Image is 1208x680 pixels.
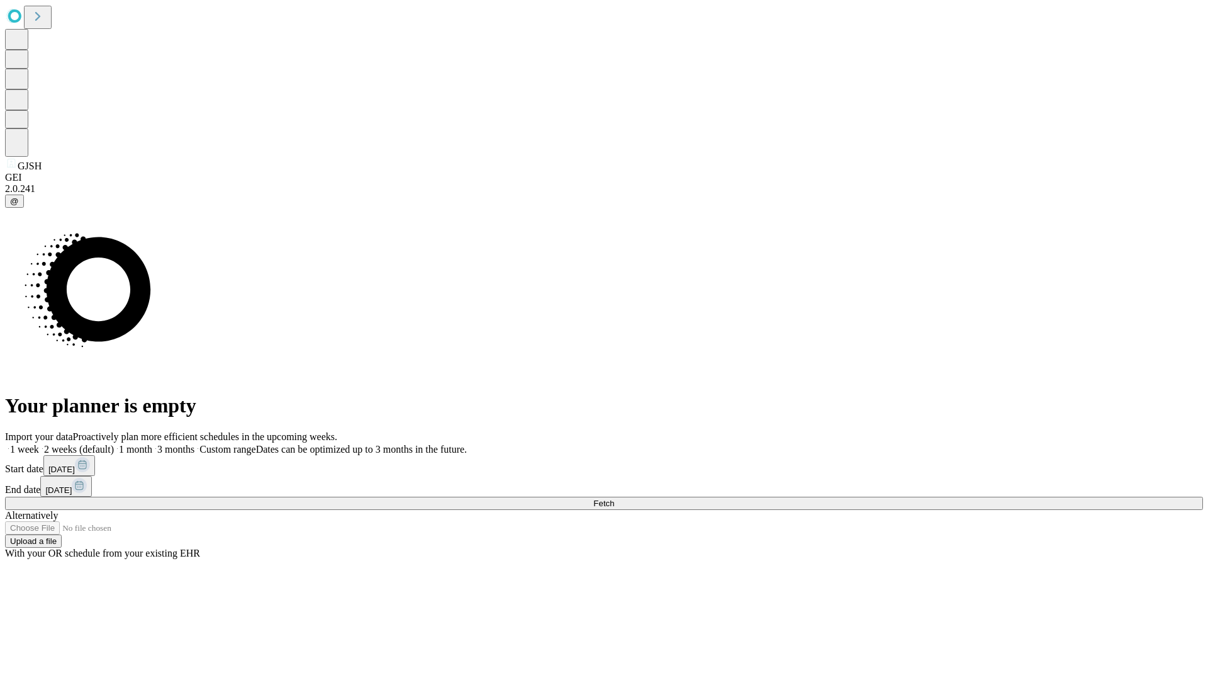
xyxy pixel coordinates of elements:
span: 1 month [119,444,152,455]
span: Alternatively [5,510,58,521]
span: 3 months [157,444,194,455]
button: [DATE] [43,455,95,476]
span: Proactively plan more efficient schedules in the upcoming weeks. [73,431,337,442]
button: [DATE] [40,476,92,497]
span: @ [10,196,19,206]
span: 1 week [10,444,39,455]
span: [DATE] [45,485,72,495]
span: 2 weeks (default) [44,444,114,455]
div: 2.0.241 [5,183,1203,195]
button: Upload a file [5,535,62,548]
span: [DATE] [48,465,75,474]
div: Start date [5,455,1203,476]
span: GJSH [18,161,42,171]
button: @ [5,195,24,208]
div: End date [5,476,1203,497]
span: Fetch [593,499,614,508]
button: Fetch [5,497,1203,510]
div: GEI [5,172,1203,183]
span: Import your data [5,431,73,442]
span: Dates can be optimized up to 3 months in the future. [256,444,467,455]
span: With your OR schedule from your existing EHR [5,548,200,558]
h1: Your planner is empty [5,394,1203,417]
span: Custom range [199,444,255,455]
